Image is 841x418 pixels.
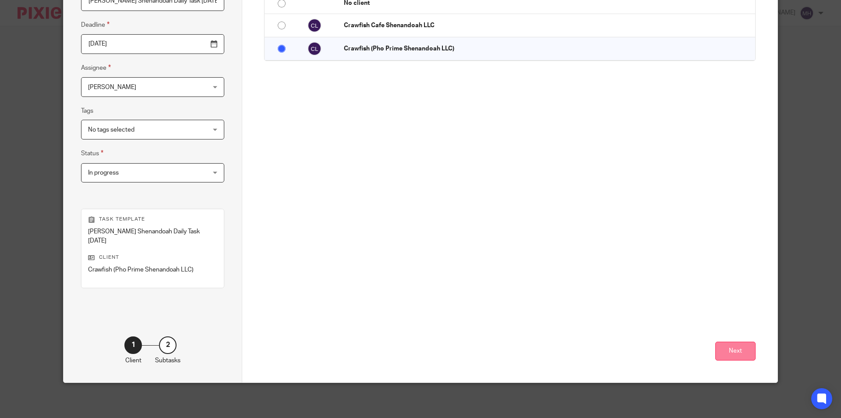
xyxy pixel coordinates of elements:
div: 2 [159,336,177,354]
p: Subtasks [155,356,180,365]
label: Status [81,148,103,158]
p: Crawfish (Pho Prime Shenandoah LLC) [88,265,217,274]
span: In progress [88,170,119,176]
p: Task template [88,216,217,223]
p: Crawfish Cafe Shenandoah LLC [344,21,751,30]
label: Deadline [81,20,110,30]
label: Assignee [81,63,111,73]
div: 1 [124,336,142,354]
button: Next [715,342,756,361]
p: Client [88,254,217,261]
span: [PERSON_NAME] [88,84,136,90]
img: svg%3E [307,18,322,32]
p: [PERSON_NAME] Shenandoah Daily Task [DATE] [88,227,217,245]
span: No tags selected [88,127,134,133]
input: Use the arrow keys to pick a date [81,34,224,54]
p: Crawfish (Pho Prime Shenandoah LLC) [344,44,751,53]
label: Tags [81,107,93,115]
img: svg%3E [307,42,322,56]
p: Client [125,356,141,365]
